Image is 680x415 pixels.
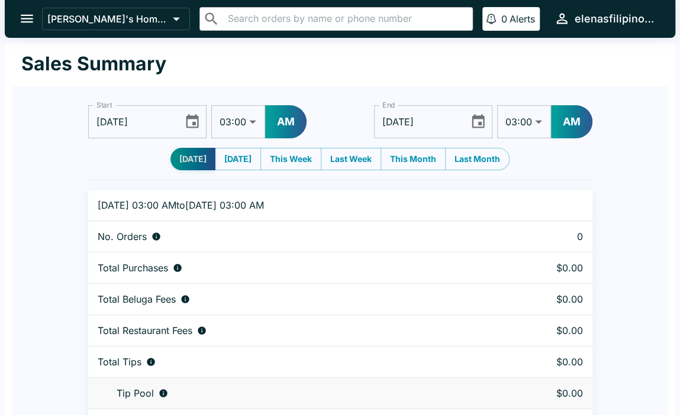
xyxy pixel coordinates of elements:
p: $0.00 [502,262,582,274]
button: Last Month [445,148,510,170]
label: End [382,100,395,110]
p: Total Tips [98,356,141,368]
p: Total Restaurant Fees [98,325,192,336]
button: [DATE] [170,148,215,170]
p: [DATE] 03:00 AM to [DATE] 03:00 AM [98,199,484,211]
div: Combined individual and pooled tips [98,356,484,368]
p: 0 [502,231,582,242]
p: Total Purchases [98,262,168,274]
div: Fees paid by diners to Beluga [98,293,484,305]
button: Choose date, selected date is Sep 2, 2025 [465,109,491,134]
p: $0.00 [502,293,582,305]
div: Number of orders placed [98,231,484,242]
div: Tips unclaimed by a waiter [98,387,484,399]
p: $0.00 [502,387,582,399]
input: mm/dd/yyyy [374,105,461,138]
div: elenasfilipinofoods [575,12,656,26]
button: open drawer [12,4,42,34]
button: AM [265,105,307,138]
p: Tip Pool [117,387,154,399]
p: $0.00 [502,325,582,336]
p: Total Beluga Fees [98,293,176,305]
div: Aggregate order subtotals [98,262,484,274]
p: [PERSON_NAME]'s Home of the Finest Filipino Foods [47,13,168,25]
button: Choose date, selected date is Sep 1, 2025 [179,109,205,134]
div: Fees paid by diners to restaurant [98,325,484,336]
button: Last Week [321,148,381,170]
p: Alerts [510,13,535,25]
p: No. Orders [98,231,147,242]
button: [DATE] [215,148,261,170]
button: [PERSON_NAME]'s Home of the Finest Filipino Foods [42,8,190,30]
button: elenasfilipinofoods [549,6,661,31]
button: This Month [381,148,446,170]
label: Start [96,100,112,110]
p: $0.00 [502,356,582,368]
button: AM [551,105,592,138]
input: mm/dd/yyyy [88,105,175,138]
button: This Week [260,148,321,170]
input: Search orders by name or phone number [224,11,468,27]
h1: Sales Summary [21,52,166,76]
p: 0 [501,13,507,25]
